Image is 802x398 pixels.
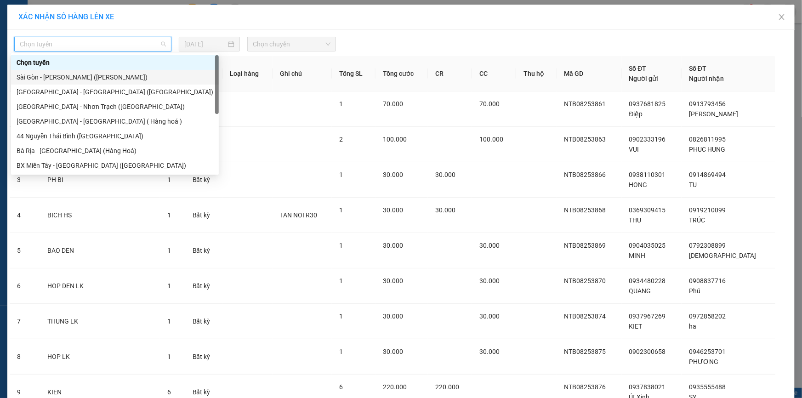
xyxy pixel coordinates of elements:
span: 0826811995 [689,136,726,143]
span: NTB08253874 [564,313,606,320]
span: Người gửi [629,75,659,82]
span: NTB08253863 [564,136,606,143]
span: Phú [689,287,700,295]
span: 1 [339,348,343,355]
span: 30.000 [435,171,455,178]
button: Close [769,5,795,30]
span: PHUC HUNG [689,146,725,153]
td: 4 [10,198,40,233]
input: 13/08/2025 [184,39,226,49]
div: Bà Rịa - Sài Gòn (Hàng Hoá) [11,143,219,158]
span: close [778,13,785,21]
span: Người nhận [689,75,724,82]
span: [PERSON_NAME] [689,110,738,118]
span: 100.000 [383,136,407,143]
span: 0946253701 [689,348,726,355]
span: NTB08253876 [564,383,606,391]
span: NTB08253869 [564,242,606,249]
div: BX Miền Tây - [GEOGRAPHIC_DATA] ([GEOGRAPHIC_DATA]) [17,160,213,171]
div: 44 Nguyễn Thái Bình (Hàng Ngoài) [11,129,219,143]
th: CC [472,56,516,91]
span: 0937838021 [629,383,666,391]
span: 6 [339,383,343,391]
span: 30.000 [383,242,403,249]
td: Bất kỳ [185,162,222,198]
span: 0938110301 [629,171,666,178]
div: [GEOGRAPHIC_DATA] - [GEOGRAPHIC_DATA] ([GEOGRAPHIC_DATA]) [17,87,213,97]
span: 30.000 [479,242,500,249]
span: 30.000 [383,348,403,355]
span: 1 [167,247,171,254]
span: 1 [167,211,171,219]
span: TU [689,181,697,188]
span: 0369309415 [629,206,666,214]
td: Bất kỳ [185,233,222,268]
span: NTB08253868 [564,206,606,214]
span: 1 [339,206,343,214]
span: Điệp [629,110,643,118]
span: QUANG [629,287,651,295]
span: 30.000 [479,313,500,320]
span: 1 [339,242,343,249]
span: [DEMOGRAPHIC_DATA] [689,252,756,259]
span: 30.000 [383,206,403,214]
span: MINH [629,252,646,259]
div: Sài Gòn - Bà Rịa (Hàng Hoá) [11,85,219,99]
span: 1 [167,318,171,325]
th: Tổng SL [332,56,375,91]
span: 0914869494 [689,171,726,178]
td: Bất kỳ [185,268,222,304]
div: BX Miền Tây - Bà Rịa (Hàng Hóa) [11,158,219,173]
span: 0937967269 [629,313,666,320]
span: Số ĐT [629,65,647,72]
span: 1 [339,313,343,320]
span: 70.000 [479,100,500,108]
td: 8 [10,339,40,375]
span: 1 [339,171,343,178]
span: 2 [339,136,343,143]
span: 30.000 [383,277,403,284]
div: 44 Nguyễn Thái Bình ([GEOGRAPHIC_DATA]) [17,131,213,141]
span: 0902333196 [629,136,666,143]
td: PH BI [40,162,159,198]
span: 0919210099 [689,206,726,214]
span: VUI [629,146,639,153]
td: 3 [10,162,40,198]
span: 0904035025 [629,242,666,249]
span: 1 [167,353,171,360]
div: Chọn tuyến [11,55,219,70]
span: XÁC NHẬN SỐ HÀNG LÊN XE [18,12,114,21]
td: BICH HS [40,198,159,233]
td: HOP LK [40,339,159,375]
span: NTB08253861 [564,100,606,108]
span: Số ĐT [689,65,706,72]
span: 0935555488 [689,383,726,391]
td: 6 [10,268,40,304]
td: 2 [10,127,40,162]
span: 220.000 [435,383,459,391]
div: [GEOGRAPHIC_DATA] - [GEOGRAPHIC_DATA] ( Hàng hoá ) [17,116,213,126]
td: Bất kỳ [185,304,222,339]
div: Bà Rịa - [GEOGRAPHIC_DATA] (Hàng Hoá) [17,146,213,156]
span: 30.000 [479,348,500,355]
span: 70.000 [383,100,403,108]
td: THUNG LK [40,304,159,339]
span: HONG [629,181,648,188]
span: Chọn chuyến [253,37,330,51]
td: 7 [10,304,40,339]
td: 5 [10,233,40,268]
td: 1 [10,91,40,127]
span: 30.000 [479,277,500,284]
span: NTB08253870 [564,277,606,284]
span: 0972858202 [689,313,726,320]
th: Mã GD [557,56,622,91]
span: 0937681825 [629,100,666,108]
span: THU [629,216,642,224]
div: Sài Gòn - Long Hải ( Hàng hoá ) [11,114,219,129]
span: NTB08253866 [564,171,606,178]
span: TRÚC [689,216,705,224]
span: 1 [167,176,171,183]
th: CR [428,56,472,91]
td: HOP DEN LK [40,268,159,304]
td: Bất kỳ [185,198,222,233]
